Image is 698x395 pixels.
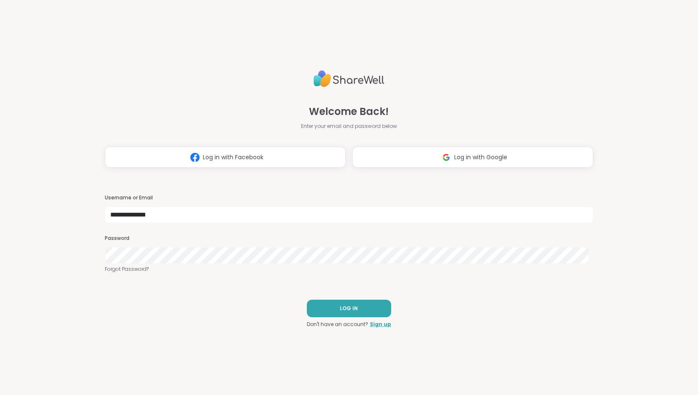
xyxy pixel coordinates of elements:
[105,265,593,273] a: Forgot Password?
[307,300,391,317] button: LOG IN
[105,194,593,201] h3: Username or Email
[307,321,368,328] span: Don't have an account?
[203,153,263,162] span: Log in with Facebook
[105,147,346,168] button: Log in with Facebook
[352,147,593,168] button: Log in with Google
[314,67,384,91] img: ShareWell Logo
[309,104,389,119] span: Welcome Back!
[340,305,358,312] span: LOG IN
[454,153,507,162] span: Log in with Google
[370,321,391,328] a: Sign up
[105,235,593,242] h3: Password
[438,150,454,165] img: ShareWell Logomark
[301,122,397,130] span: Enter your email and password below
[187,150,203,165] img: ShareWell Logomark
